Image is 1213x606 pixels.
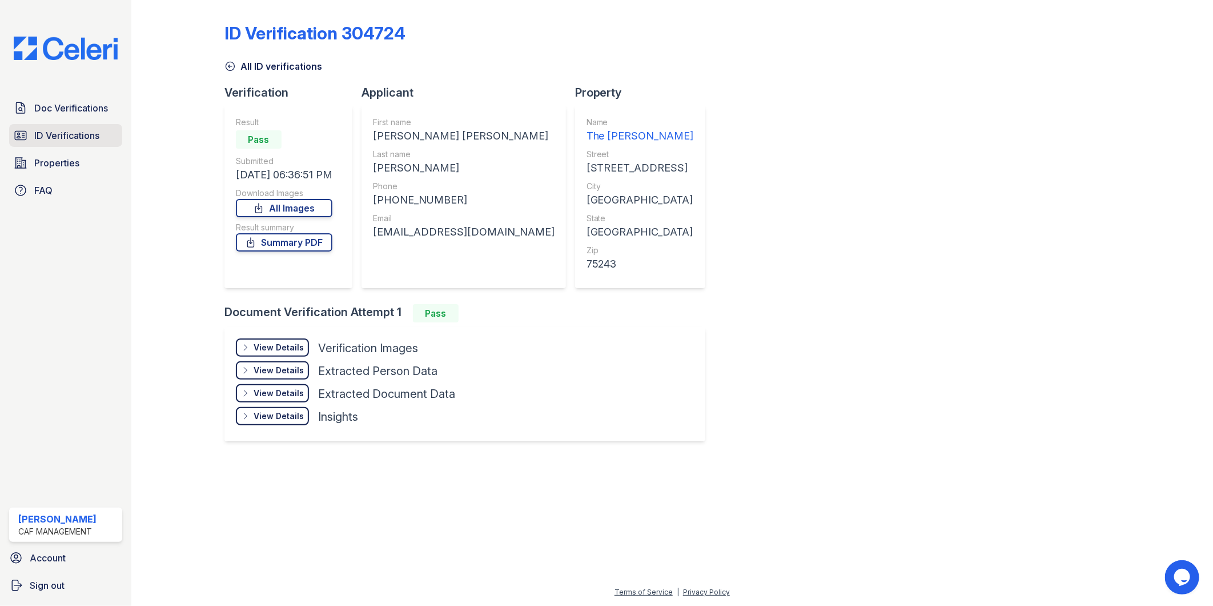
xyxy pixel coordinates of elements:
[587,117,694,128] div: Name
[9,124,122,147] a: ID Verifications
[224,85,362,101] div: Verification
[587,245,694,256] div: Zip
[224,23,405,43] div: ID Verification 304724
[677,588,679,596] div: |
[373,149,555,160] div: Last name
[318,363,437,379] div: Extracted Person Data
[9,151,122,174] a: Properties
[373,213,555,224] div: Email
[236,117,332,128] div: Result
[373,224,555,240] div: [EMAIL_ADDRESS][DOMAIN_NAME]
[236,156,332,167] div: Submitted
[5,37,127,60] img: CE_Logo_Blue-a8612792a0a2168367f1c8372b55b34899dd931a85d93a1a3d3e32e68fde9ad4.png
[9,97,122,119] a: Doc Verifications
[34,129,99,142] span: ID Verifications
[373,160,555,176] div: [PERSON_NAME]
[254,342,304,353] div: View Details
[362,85,575,101] div: Applicant
[18,526,97,537] div: CAF Management
[1165,560,1202,595] iframe: chat widget
[587,256,694,272] div: 75243
[254,388,304,399] div: View Details
[224,304,714,322] div: Document Verification Attempt 1
[587,213,694,224] div: State
[587,192,694,208] div: [GEOGRAPHIC_DATA]
[5,547,127,569] a: Account
[318,386,455,402] div: Extracted Document Data
[224,59,322,73] a: All ID verifications
[9,179,122,202] a: FAQ
[30,551,66,565] span: Account
[30,579,65,592] span: Sign out
[236,130,282,149] div: Pass
[413,304,459,322] div: Pass
[254,365,304,376] div: View Details
[34,156,79,170] span: Properties
[587,149,694,160] div: Street
[587,224,694,240] div: [GEOGRAPHIC_DATA]
[236,233,332,252] a: Summary PDF
[575,85,714,101] div: Property
[236,199,332,217] a: All Images
[587,160,694,176] div: [STREET_ADDRESS]
[318,340,418,356] div: Verification Images
[587,117,694,144] a: Name The [PERSON_NAME]
[373,128,555,144] div: [PERSON_NAME] [PERSON_NAME]
[373,192,555,208] div: [PHONE_NUMBER]
[683,588,730,596] a: Privacy Policy
[318,409,358,425] div: Insights
[236,222,332,233] div: Result summary
[18,512,97,526] div: [PERSON_NAME]
[254,410,304,422] div: View Details
[587,181,694,192] div: City
[34,184,53,197] span: FAQ
[587,128,694,144] div: The [PERSON_NAME]
[5,574,127,597] a: Sign out
[34,101,108,115] span: Doc Verifications
[236,167,332,183] div: [DATE] 06:36:51 PM
[236,188,332,199] div: Download Images
[373,117,555,128] div: First name
[373,181,555,192] div: Phone
[614,588,673,596] a: Terms of Service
